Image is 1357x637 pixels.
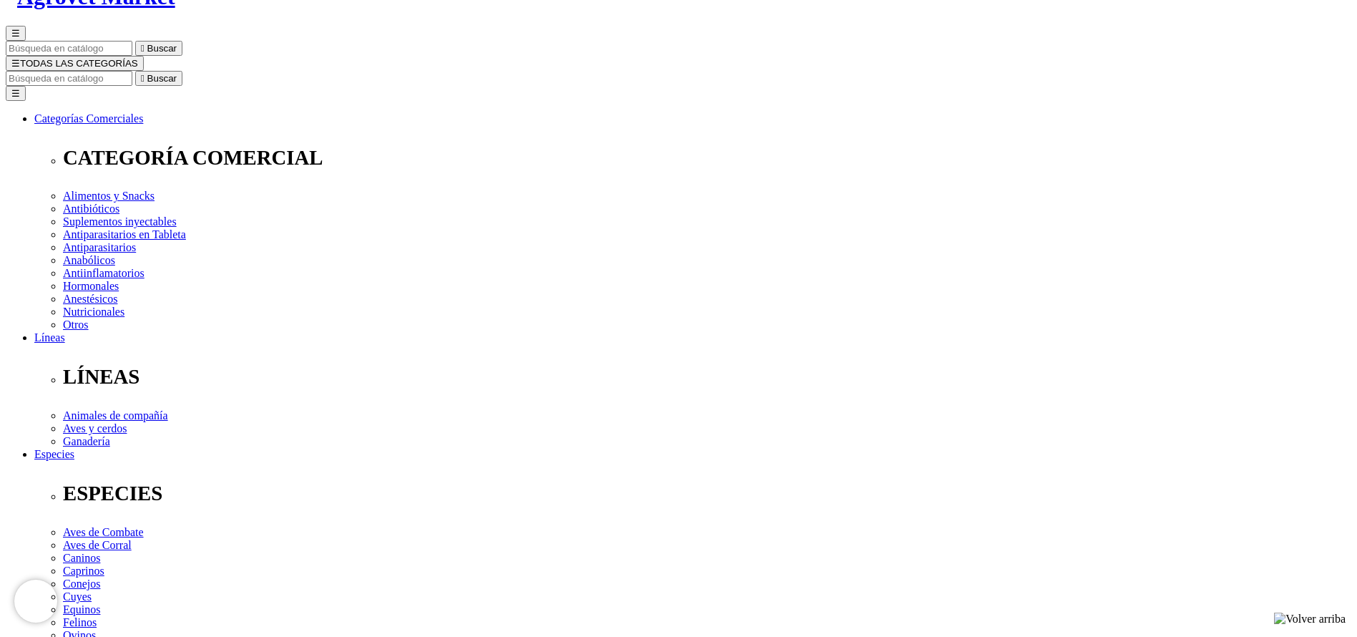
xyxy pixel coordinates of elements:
[63,422,127,434] a: Aves y cerdos
[63,318,89,331] a: Otros
[135,41,182,56] button:  Buscar
[6,86,26,101] button: ☰
[63,590,92,603] a: Cuyes
[63,267,144,279] a: Antiinflamatorios
[63,552,100,564] a: Caninos
[63,228,186,240] a: Antiparasitarios en Tableta
[11,28,20,39] span: ☰
[34,448,74,460] a: Especies
[1274,613,1346,626] img: Volver arriba
[63,409,168,422] a: Animales de compañía
[63,365,1351,389] p: LÍNEAS
[63,435,110,447] a: Ganadería
[63,578,100,590] a: Conejos
[63,280,119,292] a: Hormonales
[147,73,177,84] span: Buscar
[147,43,177,54] span: Buscar
[63,482,1351,505] p: ESPECIES
[6,41,132,56] input: Buscar
[6,56,144,71] button: ☰TODAS LAS CATEGORÍAS
[135,71,182,86] button:  Buscar
[141,43,144,54] i: 
[63,203,119,215] a: Antibióticos
[63,293,117,305] a: Anestésicos
[141,73,144,84] i: 
[34,112,143,125] a: Categorías Comerciales
[63,539,132,551] a: Aves de Corral
[63,241,136,253] a: Antiparasitarios
[63,146,1351,170] p: CATEGORÍA COMERCIAL
[63,616,97,628] a: Felinos
[63,254,115,266] a: Anabólicos
[63,190,155,202] a: Alimentos y Snacks
[63,526,144,538] a: Aves de Combate
[63,215,177,228] a: Suplementos inyectables
[63,306,124,318] a: Nutricionales
[63,565,104,577] a: Caprinos
[11,58,20,69] span: ☰
[63,603,100,616] a: Equinos
[34,331,65,344] a: Líneas
[6,26,26,41] button: ☰
[6,71,132,86] input: Buscar
[14,580,57,623] iframe: Brevo live chat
